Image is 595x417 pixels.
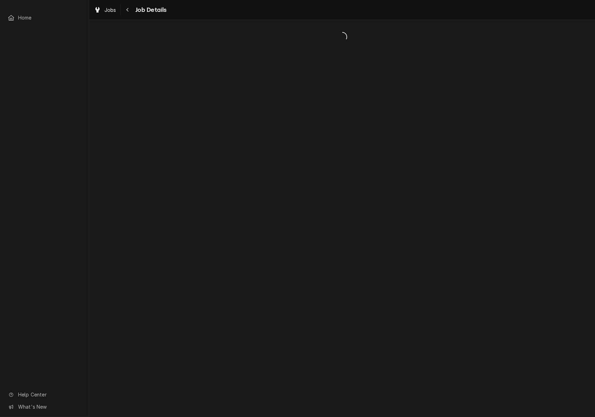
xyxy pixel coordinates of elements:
a: Go to What's New [4,401,85,412]
button: Navigate back [122,4,133,15]
a: Go to Help Center [4,389,85,400]
span: Job Details [133,5,167,15]
a: Jobs [91,4,119,16]
span: Jobs [104,6,116,14]
span: Home [18,14,81,21]
span: What's New [18,403,80,410]
a: Home [4,12,85,23]
span: Help Center [18,391,80,398]
span: Loading... [89,30,595,44]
